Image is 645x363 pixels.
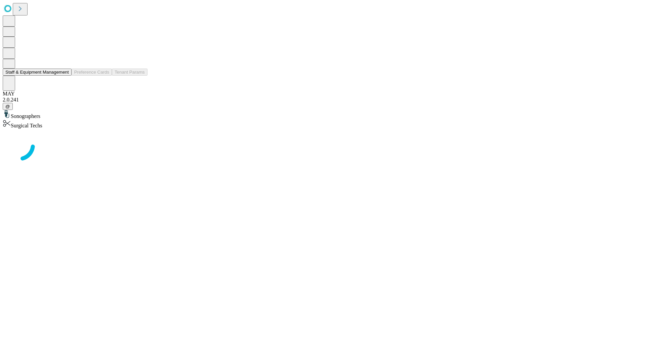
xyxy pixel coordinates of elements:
[3,69,72,76] button: Staff & Equipment Management
[3,103,13,110] button: @
[112,69,147,76] button: Tenant Params
[3,91,642,97] div: MAY
[5,104,10,109] span: @
[3,110,642,119] div: Sonographers
[3,119,642,129] div: Surgical Techs
[3,97,642,103] div: 2.0.241
[72,69,112,76] button: Preference Cards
